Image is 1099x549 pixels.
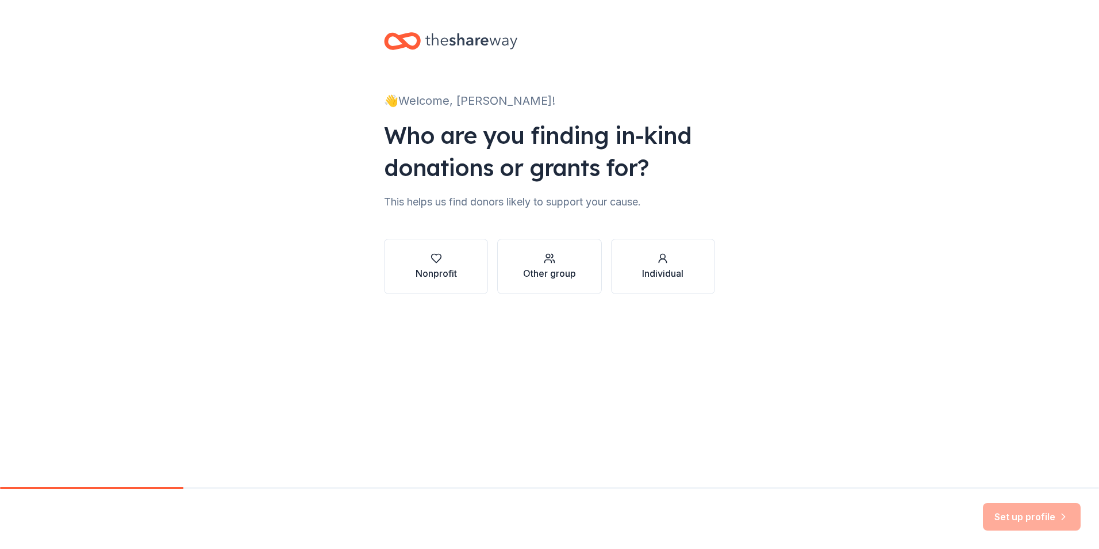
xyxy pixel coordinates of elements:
[416,266,457,280] div: Nonprofit
[384,239,488,294] button: Nonprofit
[384,193,715,211] div: This helps us find donors likely to support your cause.
[642,266,683,280] div: Individual
[384,91,715,110] div: 👋 Welcome, [PERSON_NAME]!
[384,119,715,184] div: Who are you finding in-kind donations or grants for?
[611,239,715,294] button: Individual
[497,239,601,294] button: Other group
[523,266,576,280] div: Other group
